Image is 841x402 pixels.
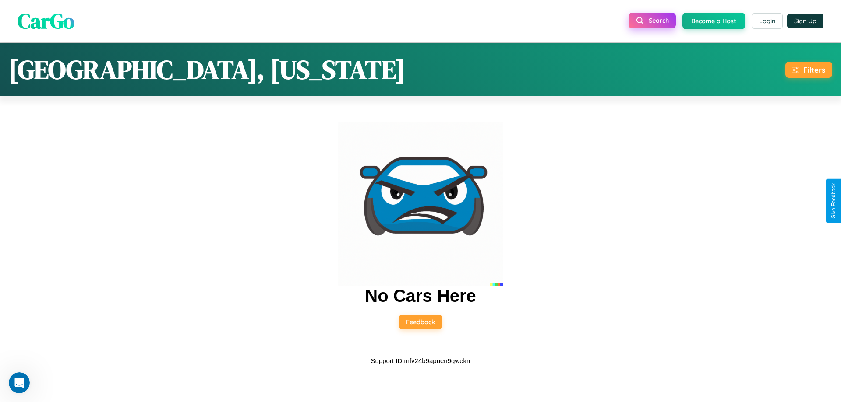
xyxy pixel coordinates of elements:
[830,183,837,219] div: Give Feedback
[803,65,825,74] div: Filters
[682,13,745,29] button: Become a Host
[371,355,470,367] p: Support ID: mfv24b9apuen9gwekn
[629,13,676,28] button: Search
[649,17,669,24] span: Search
[399,315,442,329] button: Feedback
[365,286,476,306] h2: No Cars Here
[338,122,503,286] img: car
[9,52,405,87] h1: [GEOGRAPHIC_DATA], [US_STATE]
[752,13,783,29] button: Login
[18,7,74,35] span: CarGo
[785,62,832,78] button: Filters
[787,14,823,28] button: Sign Up
[9,372,30,393] iframe: Intercom live chat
